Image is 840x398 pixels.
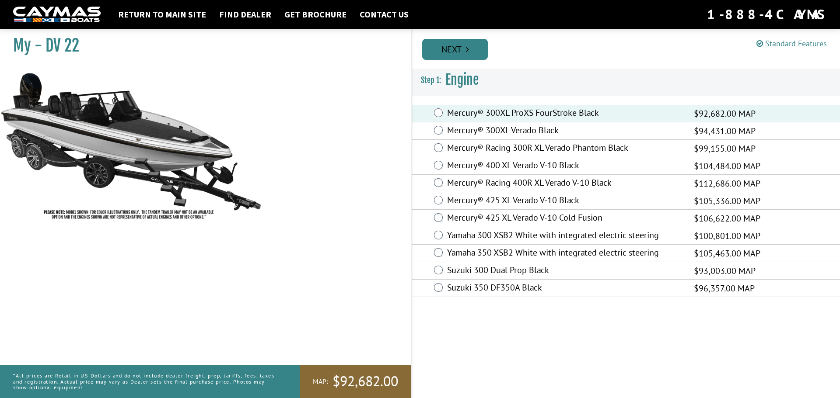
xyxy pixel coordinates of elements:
label: Mercury® Racing 400R XL Verado V-10 Black [447,177,683,190]
span: $105,336.00 MAP [694,194,760,208]
label: Yamaha 300 XSB2 White with integrated electric steering [447,230,683,242]
span: $112,686.00 MAP [694,177,760,190]
h3: Engine [412,64,840,96]
label: Suzuki 300 Dual Prop Black [447,265,683,277]
span: $93,003.00 MAP [694,264,756,277]
h1: My - DV 22 [13,36,389,55]
span: $92,682.00 [332,372,398,391]
ul: Pagination [420,38,840,60]
span: $96,357.00 MAP [694,282,755,295]
span: $92,682.00 MAP [694,107,756,120]
a: Find Dealer [215,9,276,20]
label: Suzuki 350 DF350A Black [447,282,683,295]
label: Mercury® 300XL Verado Black [447,125,683,138]
a: Get Brochure [280,9,351,20]
label: Mercury® 425 XL Verado V-10 Black [447,195,683,208]
span: $106,622.00 MAP [694,212,760,225]
a: Next [422,39,488,60]
span: $99,155.00 MAP [694,142,756,155]
label: Mercury® 425 XL Verado V-10 Cold Fusion [447,212,683,225]
a: MAP:$92,682.00 [300,365,411,398]
label: Mercury® 300XL ProXS FourStroke Black [447,107,683,120]
span: MAP: [313,377,328,386]
label: Yamaha 350 XSB2 White with integrated electric steering [447,247,683,260]
span: $100,801.00 MAP [694,229,760,242]
a: Return to main site [114,9,210,20]
span: $104,484.00 MAP [694,159,760,173]
label: Mercury® 400 XL Verado V-10 Black [447,160,683,173]
a: Standard Features [756,38,827,48]
label: Mercury® Racing 300R XL Verado Phantom Black [447,142,683,155]
div: 1-888-4CAYMAS [707,5,827,24]
a: Contact Us [355,9,413,20]
p: *All prices are Retail in US Dollars and do not include dealer freight, prep, tariffs, fees, taxe... [13,368,280,395]
span: $105,463.00 MAP [694,247,760,260]
span: $94,431.00 MAP [694,125,756,138]
img: white-logo-c9c8dbefe5ff5ceceb0f0178aa75bf4bb51f6bca0971e226c86eb53dfe498488.png [13,7,101,23]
